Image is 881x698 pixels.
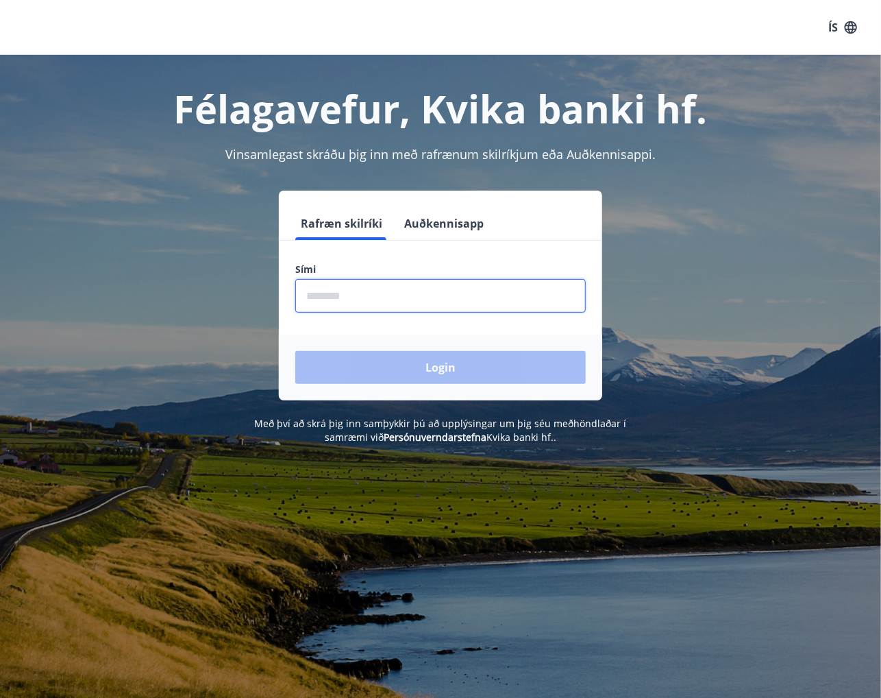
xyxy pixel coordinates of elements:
h1: Félagavefur, Kvika banki hf. [16,82,865,134]
button: Auðkennisapp [399,207,489,240]
span: Vinsamlegast skráðu þig inn með rafrænum skilríkjum eða Auðkennisappi. [225,146,656,163]
a: Persónuverndarstefna [384,431,486,444]
button: Rafræn skilríki [295,207,388,240]
label: Sími [295,263,586,276]
button: ÍS [821,15,865,40]
span: Með því að skrá þig inn samþykkir þú að upplýsingar um þig séu meðhöndlaðar í samræmi við Kvika b... [255,417,627,444]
